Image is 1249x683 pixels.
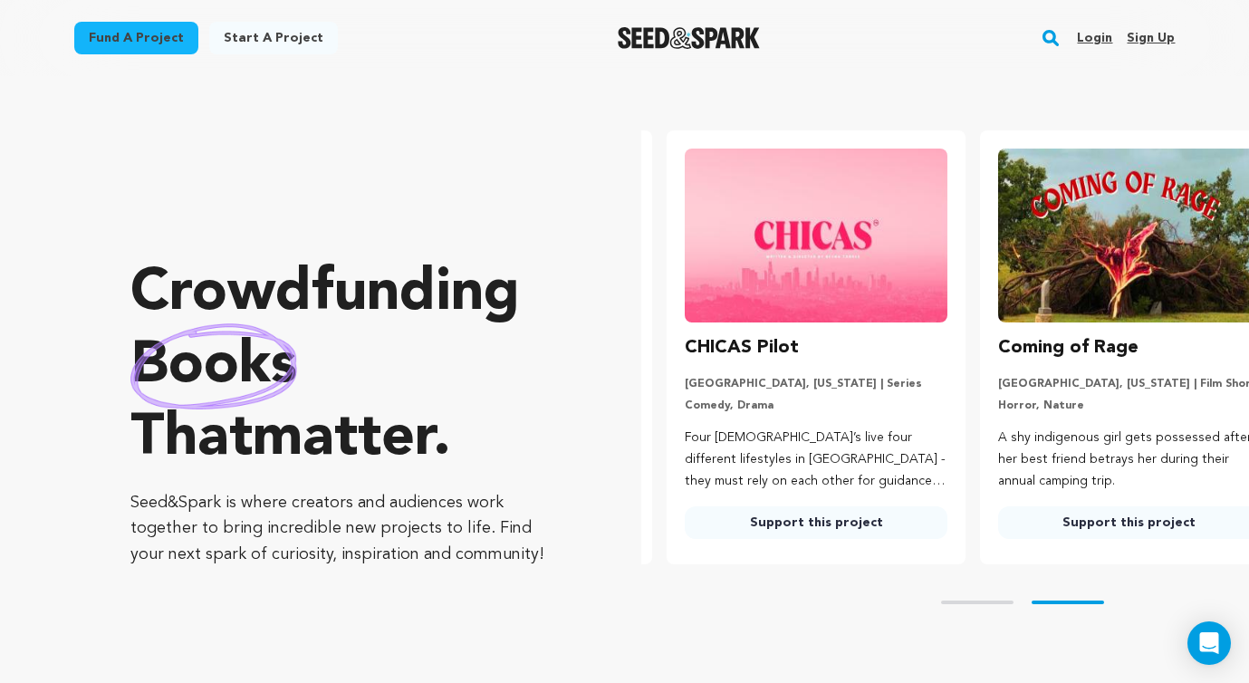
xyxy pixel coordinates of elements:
a: Support this project [685,506,947,539]
span: matter [253,410,433,468]
h3: CHICAS Pilot [685,333,799,362]
img: CHICAS Pilot image [685,149,947,322]
a: Login [1077,24,1112,53]
p: Seed&Spark is where creators and audiences work together to bring incredible new projects to life... [130,490,569,568]
img: Seed&Spark Logo Dark Mode [618,27,760,49]
a: Sign up [1127,24,1175,53]
a: Start a project [209,22,338,54]
p: Comedy, Drama [685,399,947,413]
h3: Coming of Rage [998,333,1139,362]
p: Four [DEMOGRAPHIC_DATA]’s live four different lifestyles in [GEOGRAPHIC_DATA] - they must rely on... [685,428,947,492]
div: Open Intercom Messenger [1187,621,1231,665]
p: Crowdfunding that . [130,258,569,476]
p: [GEOGRAPHIC_DATA], [US_STATE] | Series [685,377,947,391]
a: Seed&Spark Homepage [618,27,760,49]
a: Fund a project [74,22,198,54]
img: hand sketched image [130,323,297,409]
